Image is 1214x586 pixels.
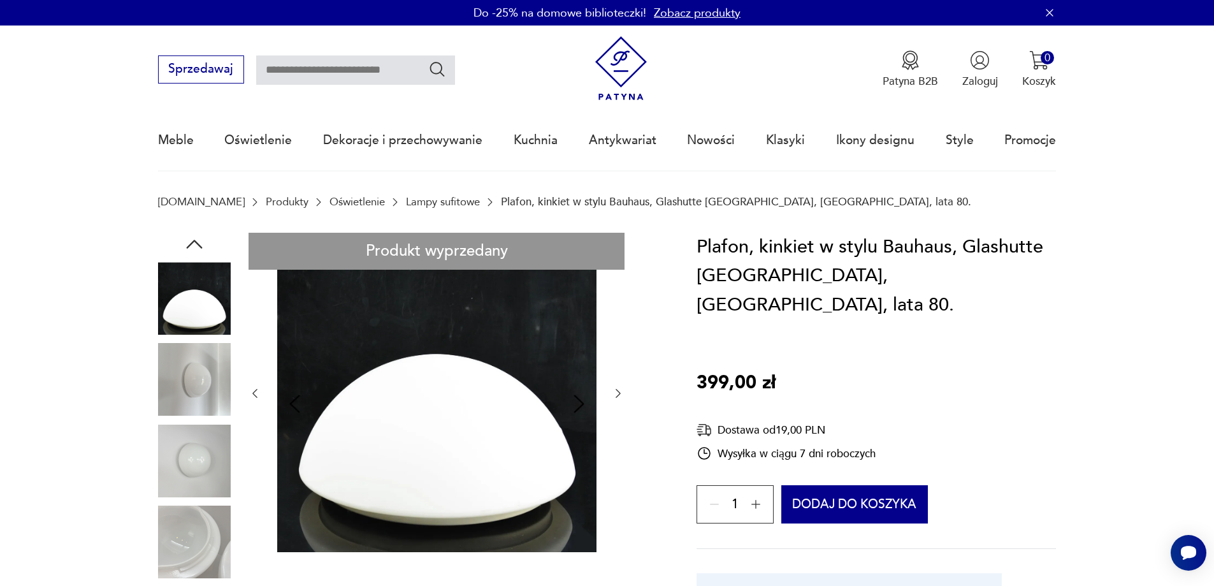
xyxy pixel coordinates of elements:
a: Promocje [1004,111,1056,170]
span: 1 [732,500,739,510]
a: Sprzedawaj [158,65,244,75]
a: Oświetlenie [224,111,292,170]
img: Ikona koszyka [1029,50,1049,70]
img: Zdjęcie produktu Plafon, kinkiet w stylu Bauhaus, Glashutte Limburg, Niemcy, lata 80. [277,233,596,552]
button: 0Koszyk [1022,50,1056,89]
img: Zdjęcie produktu Plafon, kinkiet w stylu Bauhaus, Glashutte Limburg, Niemcy, lata 80. [158,425,231,497]
p: Do -25% na domowe biblioteczki! [473,5,646,21]
img: Zdjęcie produktu Plafon, kinkiet w stylu Bauhaus, Glashutte Limburg, Niemcy, lata 80. [158,506,231,578]
img: Zdjęcie produktu Plafon, kinkiet w stylu Bauhaus, Glashutte Limburg, Niemcy, lata 80. [158,343,231,416]
a: Ikony designu [836,111,914,170]
a: Zobacz produkty [654,5,741,21]
p: Plafon, kinkiet w stylu Bauhaus, Glashutte [GEOGRAPHIC_DATA], [GEOGRAPHIC_DATA], lata 80. [501,196,971,208]
div: Wysyłka w ciągu 7 dni roboczych [697,446,876,461]
div: Produkt wyprzedany [249,233,625,270]
button: Patyna B2B [883,50,938,89]
a: Ikona medaluPatyna B2B [883,50,938,89]
button: Zaloguj [962,50,998,89]
a: Klasyki [766,111,805,170]
iframe: Smartsupp widget button [1171,535,1206,571]
a: [DOMAIN_NAME] [158,196,245,208]
a: Lampy sufitowe [406,196,480,208]
p: Zaloguj [962,74,998,89]
a: Style [946,111,974,170]
button: Szukaj [428,60,447,78]
p: Patyna B2B [883,74,938,89]
img: Ikonka użytkownika [970,50,990,70]
img: Zdjęcie produktu Plafon, kinkiet w stylu Bauhaus, Glashutte Limburg, Niemcy, lata 80. [158,262,231,335]
a: Oświetlenie [329,196,385,208]
a: Dekoracje i przechowywanie [323,111,482,170]
a: Meble [158,111,194,170]
p: Koszyk [1022,74,1056,89]
a: Antykwariat [589,111,656,170]
div: Dostawa od 19,00 PLN [697,422,876,438]
p: 399,00 zł [697,369,776,398]
button: Sprzedawaj [158,55,244,84]
button: Dodaj do koszyka [781,485,929,524]
div: 0 [1041,51,1054,64]
img: Patyna - sklep z meblami i dekoracjami vintage [589,36,653,101]
h1: Plafon, kinkiet w stylu Bauhaus, Glashutte [GEOGRAPHIC_DATA], [GEOGRAPHIC_DATA], lata 80. [697,233,1056,320]
img: Ikona medalu [900,50,920,70]
a: Kuchnia [514,111,558,170]
a: Nowości [687,111,735,170]
img: Ikona dostawy [697,422,712,438]
a: Produkty [266,196,308,208]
